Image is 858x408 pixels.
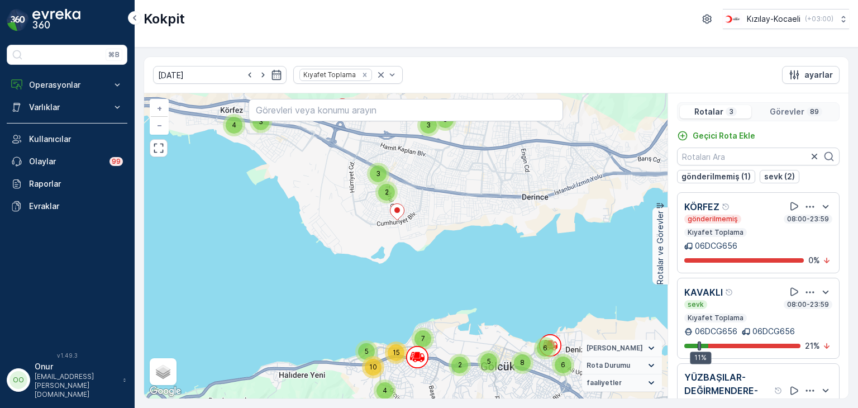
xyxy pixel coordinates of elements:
p: Evraklar [29,201,123,212]
div: Yardım Araç İkonu [722,202,731,211]
span: 8 [520,358,525,367]
span: − [157,120,163,130]
p: sevk [687,300,705,309]
summary: Rota Durumu [582,357,662,374]
p: Rotalar ve Görevler [655,211,666,284]
a: Yakınlaştır [151,100,168,117]
div: 3 [367,163,389,185]
p: KAVAKLI [684,286,723,299]
span: 5 [487,357,491,366]
p: 08:00-23:59 [786,300,830,309]
div: 2 [449,354,471,376]
span: 3 [376,169,380,178]
a: Olaylar99 [7,150,127,173]
img: logo_dark-DEwI_e13.png [32,9,80,31]
p: ( +03:00 ) [805,15,833,23]
a: Uzaklaştır [151,117,168,134]
button: sevk (2) [760,170,799,183]
p: Operasyonlar [29,79,105,91]
summary: [PERSON_NAME] [582,340,662,357]
p: 08:00-23:59 [786,215,830,224]
p: 0 % [808,255,820,266]
p: ⌘B [108,50,120,59]
button: Varlıklar [7,96,127,118]
span: v 1.49.3 [7,352,127,359]
summary: faaliyetler [582,374,662,392]
p: ayarlar [804,69,833,80]
div: 7 [412,328,434,350]
input: dd/mm/yyyy [153,66,287,84]
button: Kızılay-Kocaeli(+03:00) [723,9,849,29]
span: 10 [369,363,377,371]
p: 3 [728,107,735,116]
span: 5 [365,347,369,355]
p: Raporlar [29,178,123,189]
img: k%C4%B1z%C4%B1lay_0jL9uU1.png [723,13,742,25]
p: gönderilmemiş [687,215,739,224]
p: Onur [35,361,117,372]
a: Kullanıcılar [7,128,127,150]
div: 4 [223,114,245,136]
div: 2 [375,181,398,203]
button: gönderilmemiş (1) [677,170,755,183]
a: Geçici Rota Ekle [677,130,755,141]
p: Kıyafet Toplama [687,314,745,322]
p: 99 [112,157,121,166]
p: Kullanıcılar [29,134,123,145]
div: 6 [534,337,556,359]
span: [PERSON_NAME] [587,344,643,353]
p: Kıyafet Toplama [687,228,745,237]
p: Varlıklar [29,102,105,113]
p: gönderilmemiş (1) [681,171,751,182]
p: Olaylar [29,156,103,167]
span: 6 [543,344,547,352]
p: sevk (2) [764,171,795,182]
div: 3 [417,114,440,136]
p: 06DCG656 [752,326,795,337]
span: 2 [385,188,389,196]
div: 8 [511,352,533,374]
button: ayarlar [782,66,840,84]
img: Google [147,384,184,398]
button: Operasyonlar [7,74,127,96]
p: [EMAIL_ADDRESS][PERSON_NAME][DOMAIN_NAME] [35,372,117,399]
p: Görevler [770,106,804,117]
span: 4 [383,386,387,395]
span: + [157,103,162,113]
div: 5 [355,340,378,363]
p: 21 % [805,340,820,352]
div: 5 [478,350,500,373]
p: Rotalar [694,106,723,117]
a: Evraklar [7,195,127,217]
div: Kıyafet Toplama [300,69,357,80]
p: Kızılay-Kocaeli [747,13,800,25]
div: OO [9,371,27,389]
div: 10 [362,356,384,378]
span: 4 [232,121,236,129]
p: 89 [809,107,820,116]
input: Rotaları Ara [677,148,840,165]
div: Remove Kıyafet Toplama [359,70,371,79]
span: faaliyetler [587,378,622,387]
span: 3 [426,121,431,129]
div: 4 [374,379,396,402]
input: Görevleri veya konumu arayın [249,99,563,121]
span: 15 [393,348,400,357]
img: logo [7,9,29,31]
span: 7 [421,334,425,343]
div: 6 [552,354,574,376]
div: 11% [690,352,711,364]
span: 6 [561,360,565,369]
a: Raporlar [7,173,127,195]
button: OOOnur[EMAIL_ADDRESS][PERSON_NAME][DOMAIN_NAME] [7,361,127,399]
p: 06DCG656 [695,326,737,337]
div: 15 [385,341,407,364]
a: Layers [151,359,175,384]
a: Bu bölgeyi Google Haritalar'da açın (yeni pencerede açılır) [147,384,184,398]
span: 2 [458,360,462,369]
p: Kokpit [144,10,185,28]
div: Yardım Araç İkonu [725,288,734,297]
span: Rota Durumu [587,361,630,370]
p: 06DCG656 [695,240,737,252]
div: Yardım Araç İkonu [774,386,783,395]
